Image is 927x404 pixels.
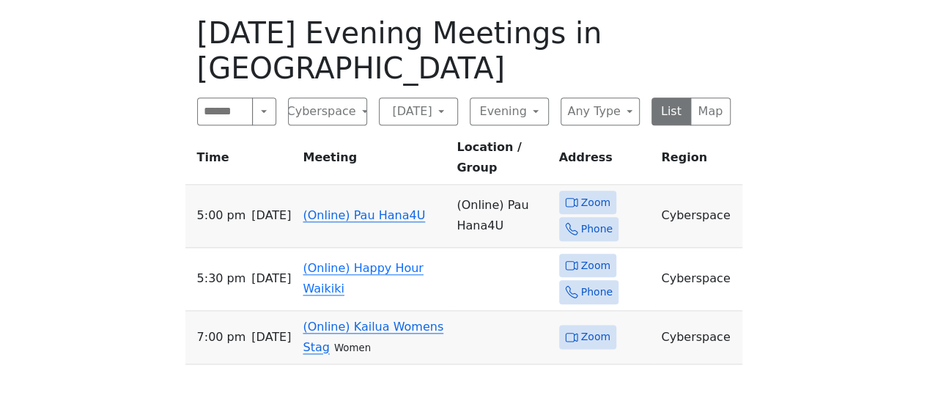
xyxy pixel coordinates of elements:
button: Any Type [561,98,640,125]
small: Women [334,342,371,353]
td: Cyberspace [655,248,742,311]
h1: [DATE] Evening Meetings in [GEOGRAPHIC_DATA] [197,15,731,86]
span: Zoom [581,328,610,346]
button: Cyberspace [288,98,367,125]
td: Cyberspace [655,185,742,248]
span: [DATE] [251,327,291,348]
span: Zoom [581,194,610,212]
td: (Online) Pau Hana4U [451,185,553,248]
a: (Online) Pau Hana4U [303,208,425,222]
span: 5:00 PM [197,205,246,226]
input: Search [197,98,254,125]
th: Region [655,137,742,185]
button: [DATE] [379,98,458,125]
button: Map [690,98,731,125]
td: Cyberspace [655,311,742,364]
span: Phone [581,220,613,238]
th: Time [185,137,298,185]
span: [DATE] [251,268,291,289]
th: Location / Group [451,137,553,185]
span: [DATE] [251,205,291,226]
a: (Online) Happy Hour Waikiki [303,261,423,295]
span: Zoom [581,257,610,275]
th: Meeting [297,137,451,185]
span: Phone [581,283,613,301]
button: Evening [470,98,549,125]
button: Search [252,98,276,125]
button: List [651,98,692,125]
span: 7:00 PM [197,327,246,348]
th: Address [553,137,656,185]
span: 5:30 PM [197,268,246,289]
a: (Online) Kailua Womens Stag [303,320,443,354]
